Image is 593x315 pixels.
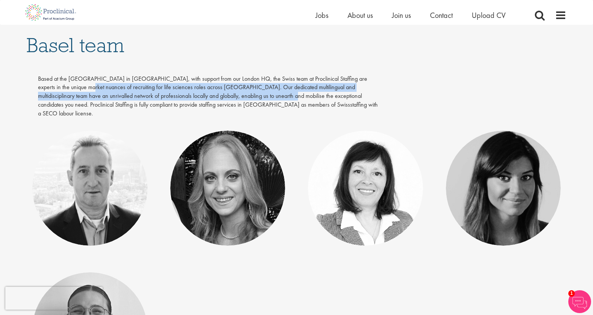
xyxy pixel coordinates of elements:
a: Upload CV [472,10,506,20]
img: Chatbot [568,290,591,313]
a: Contact [430,10,453,20]
span: Basel team [27,32,124,58]
a: Join us [392,10,411,20]
p: Based at the [GEOGRAPHIC_DATA] in [GEOGRAPHIC_DATA], with support from our London HQ, the Swiss t... [38,75,379,118]
a: About us [347,10,373,20]
span: 1 [568,290,575,297]
iframe: reCAPTCHA [5,287,103,310]
a: Jobs [316,10,328,20]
